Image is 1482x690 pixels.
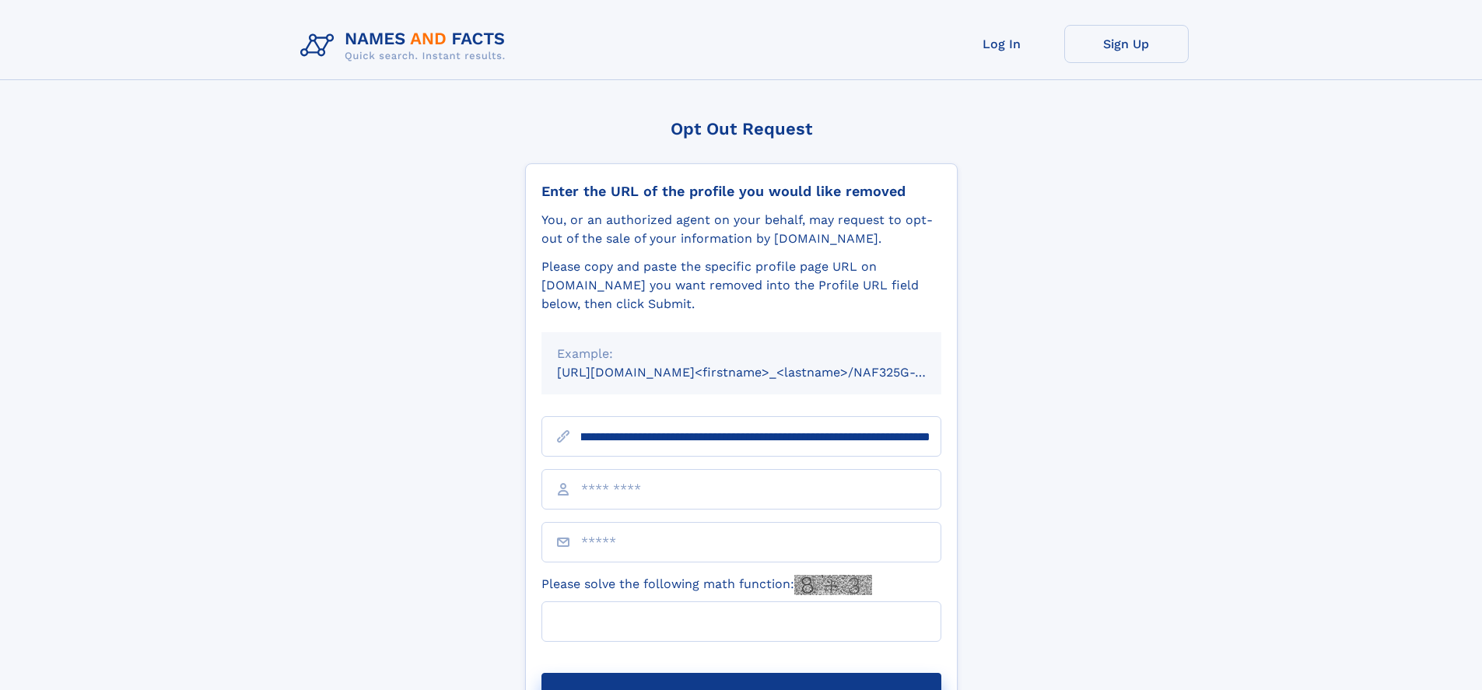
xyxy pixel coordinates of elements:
[557,345,926,363] div: Example:
[557,365,971,380] small: [URL][DOMAIN_NAME]<firstname>_<lastname>/NAF325G-xxxxxxxx
[294,25,518,67] img: Logo Names and Facts
[1064,25,1189,63] a: Sign Up
[541,575,872,595] label: Please solve the following math function:
[940,25,1064,63] a: Log In
[541,211,941,248] div: You, or an authorized agent on your behalf, may request to opt-out of the sale of your informatio...
[525,119,958,138] div: Opt Out Request
[541,257,941,313] div: Please copy and paste the specific profile page URL on [DOMAIN_NAME] you want removed into the Pr...
[541,183,941,200] div: Enter the URL of the profile you would like removed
